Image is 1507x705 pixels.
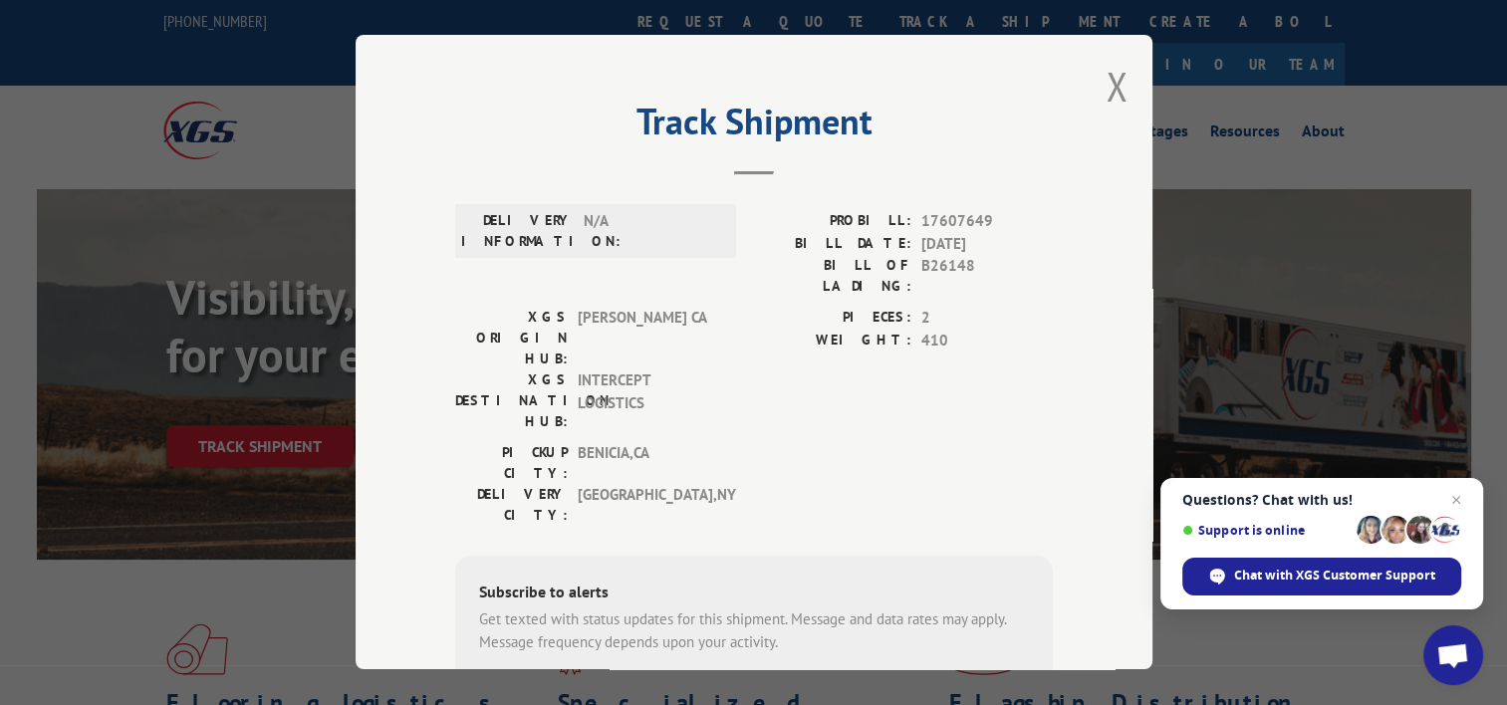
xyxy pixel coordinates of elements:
div: Chat with XGS Customer Support [1182,558,1461,595]
span: B26148 [921,255,1053,297]
span: Chat with XGS Customer Support [1234,567,1435,585]
span: Close chat [1444,488,1468,512]
span: Questions? Chat with us! [1182,492,1461,508]
span: 410 [921,330,1053,352]
span: [PERSON_NAME] CA [578,307,712,369]
label: XGS ORIGIN HUB: [455,307,568,369]
button: Close modal [1106,60,1128,113]
label: WEIGHT: [754,330,911,352]
span: N/A [584,210,718,252]
span: [DATE] [921,233,1053,256]
span: 2 [921,307,1053,330]
label: DELIVERY INFORMATION: [461,210,574,252]
span: BENICIA , CA [578,442,712,484]
div: Get texted with status updates for this shipment. Message and data rates may apply. Message frequ... [479,608,1029,653]
div: Subscribe to alerts [479,580,1029,608]
span: 17607649 [921,210,1053,233]
label: BILL DATE: [754,233,911,256]
span: INTERCEPT LOGISTICS [578,369,712,432]
label: BILL OF LADING: [754,255,911,297]
label: DELIVERY CITY: [455,484,568,526]
label: PROBILL: [754,210,911,233]
span: [GEOGRAPHIC_DATA] , NY [578,484,712,526]
label: XGS DESTINATION HUB: [455,369,568,432]
span: Support is online [1182,523,1350,538]
label: PICKUP CITY: [455,442,568,484]
h2: Track Shipment [455,108,1053,145]
label: PIECES: [754,307,911,330]
div: Open chat [1423,625,1483,685]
